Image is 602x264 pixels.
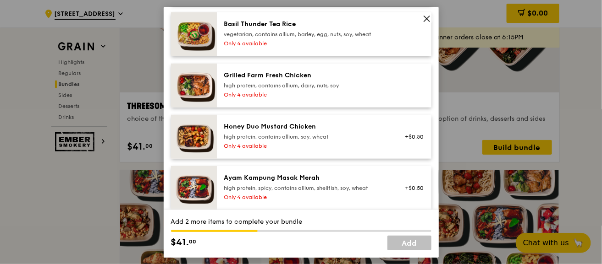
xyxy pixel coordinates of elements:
div: Add 2 more items to complete your bundle [171,217,431,226]
span: 00 [189,238,197,245]
div: high protein, contains allium, dairy, nuts, soy [224,81,389,89]
div: Grilled Farm Fresh Chicken [224,70,389,80]
div: +$0.50 [400,133,424,140]
div: high protein, spicy, contains allium, shellfish, soy, wheat [224,184,389,191]
div: Honey Duo Mustard Chicken [224,122,389,131]
span: $41. [171,236,189,249]
div: +$0.50 [400,184,424,191]
div: vegetarian, contains allium, barley, egg, nuts, soy, wheat [224,30,389,38]
div: Only 4 available [224,142,389,149]
img: daily_normal_HORZ-Grilled-Farm-Fresh-Chicken.jpg [171,63,217,107]
img: daily_normal_HORZ-Basil-Thunder-Tea-Rice.jpg [171,12,217,56]
div: Ayam Kampung Masak Merah [224,173,389,182]
div: Only 4 available [224,39,389,47]
img: daily_normal_Ayam_Kampung_Masak_Merah_Horizontal_.jpg [171,166,217,210]
div: high protein, contains allium, soy, wheat [224,133,389,140]
a: Add [387,236,431,250]
div: Only 4 available [224,193,389,200]
div: Basil Thunder Tea Rice [224,19,389,28]
img: daily_normal_Honey_Duo_Mustard_Chicken__Horizontal_.jpg [171,114,217,158]
div: Only 4 available [224,91,389,98]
